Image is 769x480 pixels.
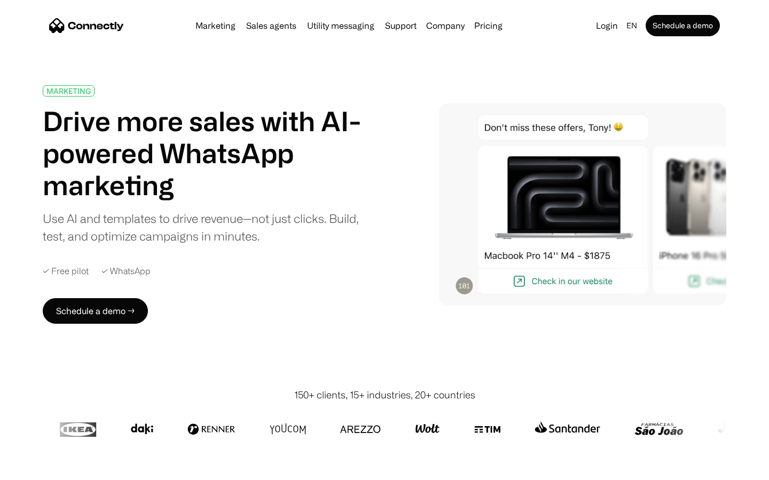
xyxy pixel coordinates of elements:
[303,21,379,30] a: Utility messaging
[592,18,622,33] a: Login
[381,21,421,30] a: Support
[46,87,91,95] div: MARKETING
[191,21,240,30] a: Marketing
[242,21,301,30] a: Sales agents
[43,298,148,324] a: Schedule a demo →
[626,18,637,33] div: en
[11,460,64,476] aside: Language selected: English
[101,266,151,276] div: ✓ WhatsApp
[43,266,89,276] div: ✓ Free pilot
[470,21,507,30] a: Pricing
[43,105,373,201] h1: Drive more sales with AI-powered WhatsApp marketing
[43,210,373,245] div: Use AI and templates to drive revenue—not just clicks. Build, test, and optimize campaigns in min...
[294,388,475,402] div: 150+ clients, 15+ industries, 20+ countries
[646,15,720,36] a: Schedule a demo
[21,461,64,476] ul: Language list
[426,18,465,33] div: Company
